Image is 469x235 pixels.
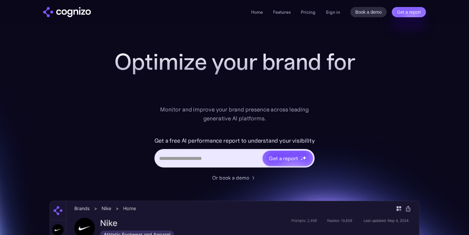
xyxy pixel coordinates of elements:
[350,7,387,17] a: Book a demo
[301,156,301,157] img: star
[212,174,249,182] div: Or book a demo
[212,174,257,182] a: Or book a demo
[326,8,340,16] a: Sign in
[43,7,91,17] img: cognizo logo
[262,150,314,167] a: Get a reportstarstarstar
[301,158,303,160] img: star
[154,136,315,146] label: Get a free AI performance report to understand your visibility
[273,9,291,15] a: Features
[107,49,362,75] h1: Optimize your brand for
[154,136,315,171] form: Hero URL Input Form
[269,154,298,162] div: Get a report
[392,7,426,17] a: Get a report
[251,9,263,15] a: Home
[301,9,316,15] a: Pricing
[43,7,91,17] a: home
[302,156,306,160] img: star
[156,105,313,123] div: Monitor and improve your brand presence across leading generative AI platforms.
